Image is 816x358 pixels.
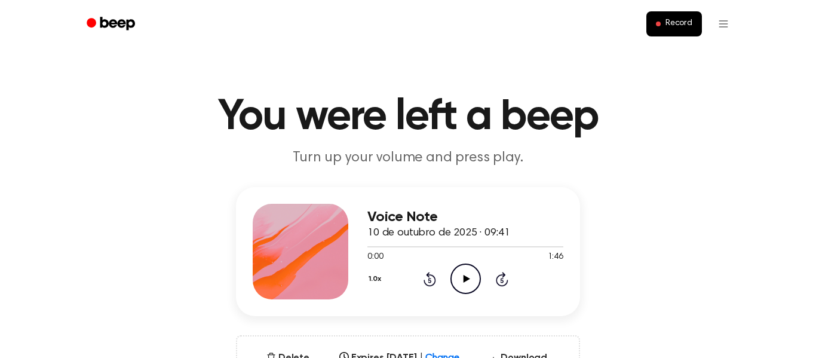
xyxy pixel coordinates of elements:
[179,148,637,168] p: Turn up your volume and press play.
[78,13,146,36] a: Beep
[367,209,563,225] h3: Voice Note
[548,251,563,264] span: 1:46
[102,96,714,139] h1: You were left a beep
[646,11,702,36] button: Record
[367,251,383,264] span: 0:00
[367,269,385,289] button: 1.0x
[709,10,738,38] button: Open menu
[665,19,692,29] span: Record
[367,228,510,238] span: 10 de outubro de 2025 · 09:41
